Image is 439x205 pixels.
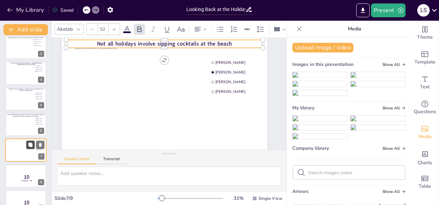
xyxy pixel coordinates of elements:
span: [PERSON_NAME] [36,147,56,148]
span: Single View [258,196,282,201]
span: Show all [382,62,406,67]
span: Arrows [292,188,309,195]
span: Show all [382,106,406,110]
div: 4 [38,77,44,83]
span: Images in this presentation [292,61,353,68]
span: 10 [24,173,29,181]
img: 66fd02ca-39df-490f-9b68-09d0abe8606a.jpeg [351,81,405,87]
img: c72b7bb9-6863-427c-af58-8418fc84afe7.jpeg [293,72,347,78]
div: Akatab [56,25,74,34]
input: Insert title [186,4,245,14]
div: Add images, graphics, shapes or video [411,120,439,145]
div: a953ec0d-3a/c72b7bb9-6863-427c-af58-8418fc84afe7.jpeg[PERSON_NAME][PERSON_NAME][PERSON_NAME][PERS... [5,139,47,162]
div: 5 [38,102,44,108]
img: df302c04-78cf-41dd-837b-b4f7d6586eba.jpeg [351,116,405,121]
div: L S [417,4,430,17]
div: Add ready made slides [411,46,439,70]
span: Charts [418,159,432,167]
span: Table [419,183,431,190]
div: Slide 7 / 9 [55,195,157,202]
span: A fancy witch might have been spotted in [GEOGRAPHIC_DATA] ([GEOGRAPHIC_DATA]), but by WHO? [11,62,42,66]
span: [PERSON_NAME] [36,149,56,150]
div: Column Count [272,24,287,35]
span: Theme [417,33,433,41]
button: Present [371,3,406,17]
span: [PERSON_NAME] [215,60,311,65]
span: Not all holidays involve sipping cocktails at the beach [97,40,232,48]
span: [PERSON_NAME] [36,122,55,123]
img: f5d08e59-9b71-4b02-9901-99c7e9c2b6b5.jpeg [293,125,347,130]
div: Saved [52,7,74,13]
div: Add text boxes [411,70,439,95]
button: Upload image / video [292,43,353,52]
button: Delete Slide [36,141,45,149]
div: Get real-time input from your audience [411,95,439,120]
button: Transcript [96,157,127,164]
button: Export to PowerPoint [356,3,370,17]
p: Media [305,21,404,37]
span: [PERSON_NAME] [36,118,55,119]
img: df302c04-78cf-41dd-837b-b4f7d6586eba.jpeg [351,72,405,78]
button: Speaker Notes [57,157,96,164]
div: 2ec1248e-18/df302c04-78cf-41dd-837b-b4f7d6586eba.jpegA fancy witch might have been spotted in [GE... [6,62,46,85]
div: 8 [38,179,44,185]
span: [PERSON_NAME] [36,98,55,99]
span: [PERSON_NAME] [215,89,311,95]
span: [PERSON_NAME] [36,67,55,68]
span: [PERSON_NAME] [36,96,55,97]
span: Company library [292,145,329,152]
span: [PERSON_NAME] [215,70,311,75]
button: Add slide [3,24,48,35]
div: The ideal holiday doesn’t usually involve cows chasing humans. But guess who had this interesting... [6,113,46,136]
span: Show all [382,189,406,194]
span: Text [420,83,430,91]
span: Palupi Kusuma [36,65,55,66]
span: [PERSON_NAME] [36,69,55,70]
span: Template [414,58,436,66]
div: 3 [38,51,44,57]
div: 6 [38,128,44,134]
span: Media [418,133,432,140]
img: f5d08e59-9b71-4b02-9901-99c7e9c2b6b5.jpeg [293,81,347,87]
div: 7 [38,154,45,160]
button: L S [417,3,430,17]
img: 66fd02ca-39df-490f-9b68-09d0abe8606a.jpeg [351,125,405,130]
div: Who Am I? My ideal holiday is “to workout, relax at the beach, visit a landmark, workout again…?d... [6,88,46,110]
span: [PERSON_NAME] [36,144,56,145]
span: [PERSON_NAME] [215,79,311,85]
span: My library [292,105,314,111]
img: c0a436bf-915c-42fc-9aa4-217574f1bd73.jpeg [293,134,347,139]
span: [PERSON_NAME] [36,94,55,95]
span: [PERSON_NAME] [36,71,55,72]
span: Show all [382,146,406,151]
span: [PERSON_NAME] [36,92,55,93]
span: Who Am I? My ideal holiday is “to workout, relax at the beach, visit a landmark, workout again…? [9,88,43,91]
div: 0be28970-b0/c0a436bf-915c-42fc-9aa4-217574f1bd73.jpegBreath-taking views, right.. Can you guess w... [6,36,46,59]
span: [PERSON_NAME] [36,145,56,146]
span: [PERSON_NAME] [36,120,55,121]
span: Questions [414,108,436,116]
img: c72b7bb9-6863-427c-af58-8418fc84afe7.jpeg [293,116,347,121]
span: Countdown - title [21,179,32,182]
input: Search images online [308,170,401,175]
span: Breath-taking views, right.. Can you guess where this photo was taken? [8,37,43,38]
button: My Library [5,4,47,16]
img: c0a436bf-915c-42fc-9aa4-217574f1bd73.jpeg [293,90,347,96]
div: 10Countdown - title8 [6,165,46,187]
span: The ideal holiday doesn’t usually involve cows chasing humans. But guess who had this interesting... [7,114,44,117]
button: Duplicate Slide [26,141,35,149]
div: Add charts and graphs [411,145,439,170]
div: Add a table [411,170,439,195]
span: [PERSON_NAME] [36,124,55,125]
div: Change the overall theme [411,21,439,46]
div: 31 % [230,195,247,202]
